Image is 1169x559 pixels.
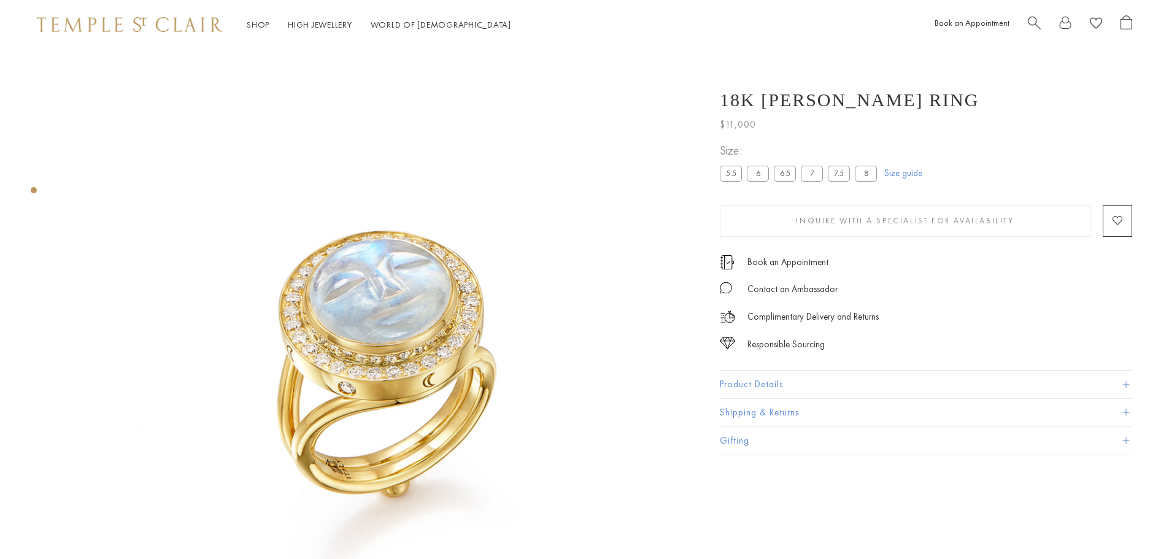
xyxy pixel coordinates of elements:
[747,282,838,297] div: Contact an Ambassador
[747,337,825,352] div: Responsible Sourcing
[37,17,222,32] img: Temple St. Clair
[774,166,796,181] label: 6.5
[720,399,1132,426] button: Shipping & Returns
[720,255,735,269] img: icon_appointment.svg
[720,282,732,294] img: MessageIcon-01_2.svg
[720,90,979,110] h1: 18K [PERSON_NAME] Ring
[884,167,922,179] a: Size guide
[31,184,37,203] div: Product gallery navigation
[801,166,823,181] label: 7
[247,19,269,30] a: ShopShop
[855,166,877,181] label: 8
[796,215,1014,226] span: Inquire With A Specialist for Availability
[720,166,742,181] label: 5.5
[1121,15,1132,34] a: Open Shopping Bag
[1090,15,1102,34] a: View Wishlist
[288,19,352,30] a: High JewelleryHigh Jewellery
[720,141,882,161] span: Size:
[1028,15,1041,34] a: Search
[747,309,879,325] p: Complimentary Delivery and Returns
[720,337,735,349] img: icon_sourcing.svg
[247,17,511,33] nav: Main navigation
[720,427,1132,455] button: Gifting
[720,205,1090,237] button: Inquire With A Specialist for Availability
[720,117,756,133] span: $11,000
[747,166,769,181] label: 6
[371,19,511,30] a: World of [DEMOGRAPHIC_DATA]World of [DEMOGRAPHIC_DATA]
[828,166,850,181] label: 7.5
[935,17,1009,28] a: Book an Appointment
[720,309,735,325] img: icon_delivery.svg
[747,255,828,269] a: Book an Appointment
[720,371,1132,398] button: Product Details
